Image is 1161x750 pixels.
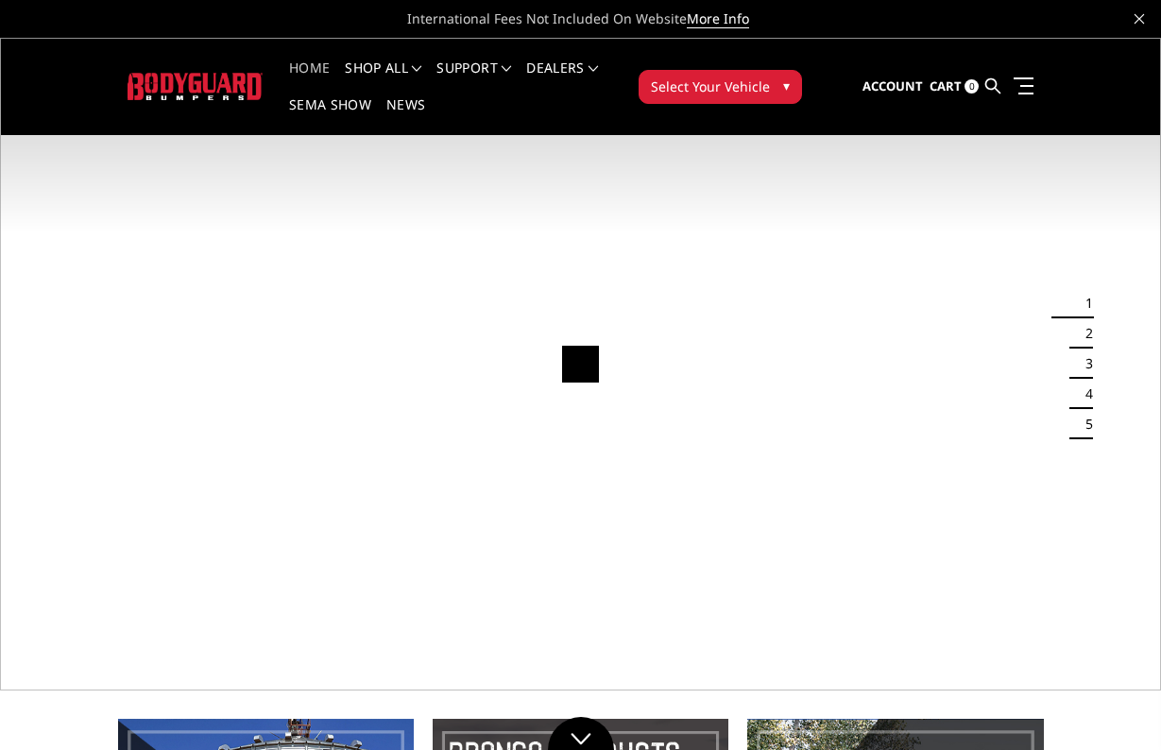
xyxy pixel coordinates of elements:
button: 4 of 5 [1074,379,1093,409]
span: Select Your Vehicle [651,77,770,96]
a: More Info [687,9,749,28]
span: 0 [965,79,979,94]
a: shop all [345,61,421,98]
span: Cart [930,77,962,94]
button: 2 of 5 [1074,319,1093,349]
button: 3 of 5 [1074,349,1093,380]
img: BODYGUARD BUMPERS [128,73,263,99]
a: News [386,98,425,135]
a: Home [289,61,330,98]
a: Click to Down [548,717,614,750]
a: Support [436,61,511,98]
a: Dealers [526,61,598,98]
button: 1 of 5 [1074,289,1093,319]
span: ▾ [783,76,790,95]
a: Account [862,61,923,112]
a: Cart 0 [930,61,979,112]
span: Account [862,77,923,94]
button: 5 of 5 [1074,409,1093,439]
a: SEMA Show [289,98,371,135]
button: Select Your Vehicle [639,70,802,104]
